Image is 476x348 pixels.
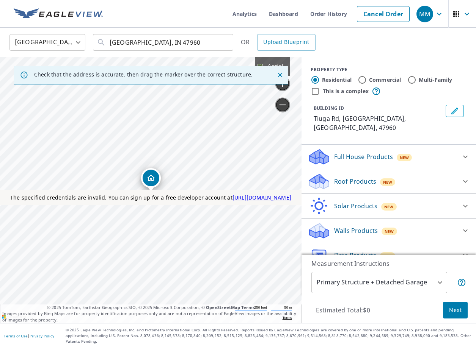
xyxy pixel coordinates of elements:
[308,246,470,264] div: Data ProductsNew
[255,57,290,76] div: Aerial
[308,148,470,166] div: Full House ProductsNew
[457,278,466,287] span: Your report will include the primary structure and a detached garage if one exists.
[419,76,452,84] label: Multi-Family
[311,66,467,73] div: PROPERTY TYPE
[275,70,285,80] button: Close
[446,105,464,117] button: Edit building 1
[416,6,433,22] div: MM
[334,251,376,260] p: Data Products
[314,105,344,111] p: BUILDING ID
[4,334,54,338] p: |
[443,302,468,319] button: Next
[9,32,85,53] div: [GEOGRAPHIC_DATA]
[308,172,470,190] div: Roof ProductsNew
[206,304,240,310] a: OpenStreetMap
[383,179,393,185] span: New
[400,154,409,161] span: New
[334,177,376,186] p: Roof Products
[308,222,470,240] div: Walls ProductsNew
[314,114,443,132] p: Tiuga Rd, [GEOGRAPHIC_DATA], [GEOGRAPHIC_DATA], 47960
[334,226,378,235] p: Walls Products
[265,57,286,76] div: Aerial
[241,34,316,51] div: OR
[385,228,394,234] span: New
[30,333,54,339] a: Privacy Policy
[257,34,315,51] a: Upload Blueprint
[311,259,466,268] p: Measurement Instructions
[308,197,470,215] div: Solar ProductsNew
[241,304,254,310] a: Terms
[141,168,161,192] div: Dropped pin, building 1, Residential property, Tiuga Rd Monticello, IN 47960
[323,87,369,95] label: This is a complex
[334,201,377,211] p: Solar Products
[283,315,292,320] a: Terms
[47,304,254,311] span: © 2025 TomTom, Earthstar Geographics SIO, © 2025 Microsoft Corporation, ©
[311,272,447,293] div: Primary Structure + Detached Garage
[383,253,393,259] span: New
[310,302,376,318] p: Estimated Total: $0
[110,32,218,53] input: Search by address or latitude-longitude
[34,71,253,78] p: Check that the address is accurate, then drag the marker over the correct structure.
[275,97,290,112] a: Current Level 17, Zoom Out
[14,8,103,20] img: EV Logo
[66,327,472,344] p: © 2025 Eagle View Technologies, Inc. and Pictometry International Corp. All Rights Reserved. Repo...
[449,306,462,315] span: Next
[334,152,393,161] p: Full House Products
[384,204,394,210] span: New
[369,76,401,84] label: Commercial
[4,333,28,339] a: Terms of Use
[322,76,352,84] label: Residential
[233,194,291,201] a: [URL][DOMAIN_NAME]
[263,37,309,47] span: Upload Blueprint
[357,6,410,22] a: Cancel Order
